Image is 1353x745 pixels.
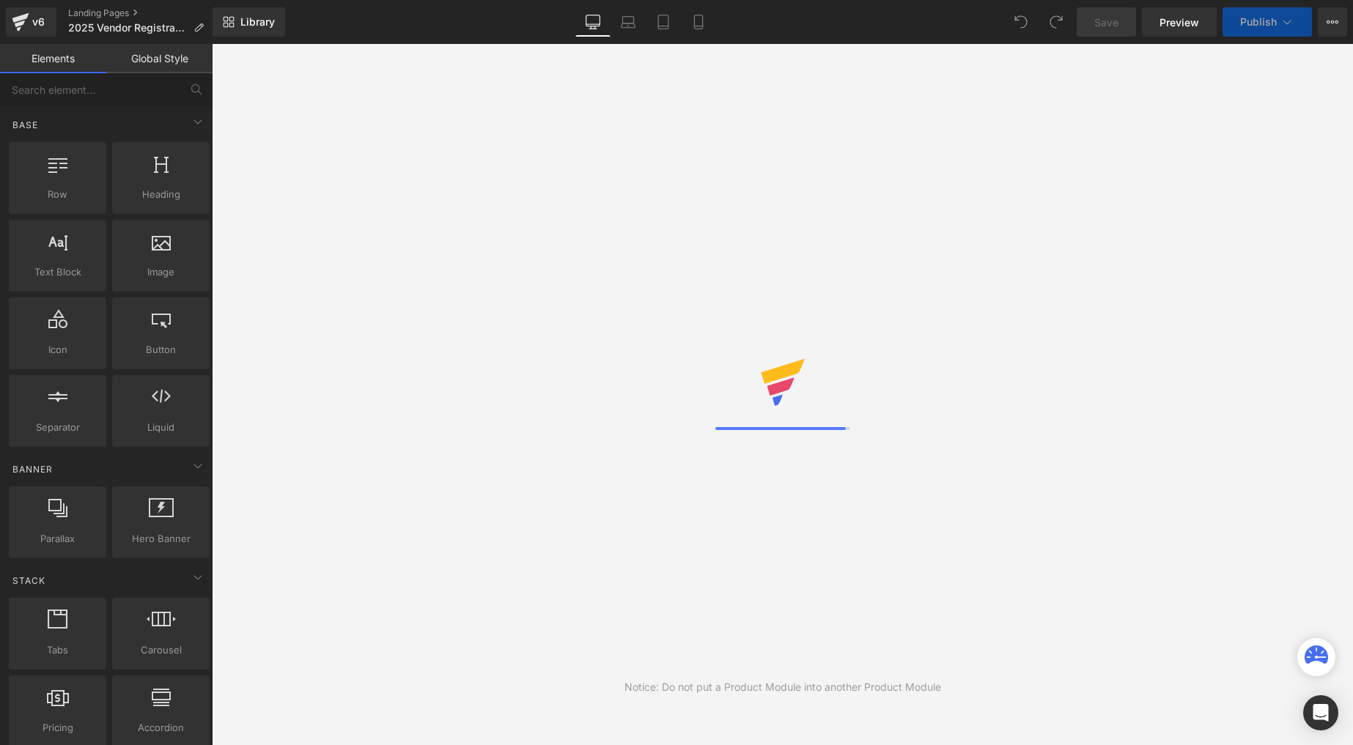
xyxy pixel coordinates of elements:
span: 2025 Vendor Registration [68,22,188,34]
span: Liquid [117,420,205,435]
span: Parallax [13,531,102,546]
span: Banner [11,462,54,476]
span: Separator [13,420,102,435]
span: Image [117,264,205,280]
span: Hero Banner [117,531,205,546]
a: Tablet [646,7,681,37]
span: Preview [1160,15,1199,30]
div: v6 [29,12,48,31]
span: Tabs [13,642,102,658]
span: Carousel [117,642,205,658]
div: Notice: Do not put a Product Module into another Product Module [624,679,941,695]
span: Pricing [13,720,102,735]
span: Stack [11,574,47,588]
span: Row [13,187,102,202]
span: Text Block [13,264,102,280]
a: New Library [213,7,285,37]
button: More [1318,7,1347,37]
span: Accordion [117,720,205,735]
a: Global Style [106,44,213,73]
span: Publish [1240,16,1277,28]
span: Heading [117,187,205,202]
span: Base [11,118,40,132]
span: Button [117,342,205,357]
button: Redo [1042,7,1071,37]
span: Library [240,15,275,29]
button: Publish [1223,7,1312,37]
button: Undo [1006,7,1036,37]
span: Icon [13,342,102,357]
a: Mobile [681,7,716,37]
div: Open Intercom Messenger [1303,695,1338,730]
a: Desktop [575,7,611,37]
span: Save [1094,15,1118,30]
a: Laptop [611,7,646,37]
a: Preview [1142,7,1217,37]
a: v6 [6,7,56,37]
a: Landing Pages [68,7,215,19]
